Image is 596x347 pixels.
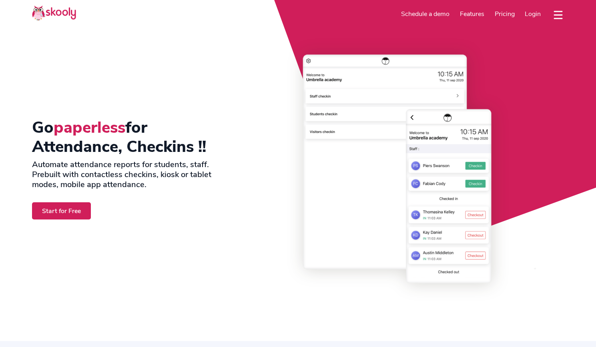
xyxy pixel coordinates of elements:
img: Skooly [32,5,76,21]
a: Start for Free [32,202,91,219]
a: Schedule a demo [396,8,455,20]
a: Features [455,8,490,20]
button: dropdown menu [552,6,564,24]
h1: Go for Attendance, Checkins !! [32,118,232,156]
span: Login [525,10,541,18]
a: Pricing [490,8,520,20]
span: paperless [54,117,125,138]
span: Pricing [495,10,515,18]
img: Student Attendance Management Software & App - <span class='notranslate'>Skooly | Try for Free [245,48,564,290]
a: Login [520,8,546,20]
h2: Automate attendance reports for students, staff. Prebuilt with contactless checkins, kiosk or tab... [32,160,232,189]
